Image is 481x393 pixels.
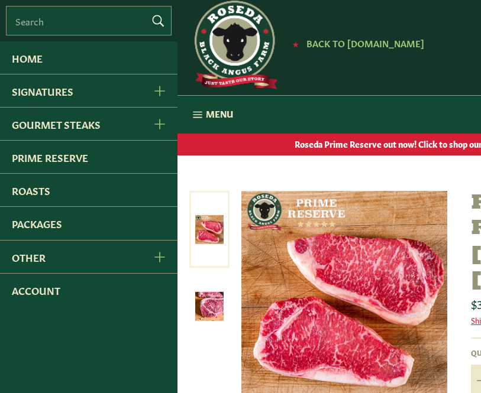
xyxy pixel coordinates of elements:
[140,108,177,140] button: Gourmet Steaks Menu
[177,96,245,134] button: Menu
[292,39,299,48] span: ★
[286,39,424,48] a: ★ Back to [DOMAIN_NAME]
[140,241,177,273] button: Other Menu
[6,6,172,35] input: Search
[140,74,177,107] button: Signatures Menu
[206,108,233,120] span: Menu
[306,37,424,49] span: Back to [DOMAIN_NAME]
[189,1,278,89] img: Roseda Beef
